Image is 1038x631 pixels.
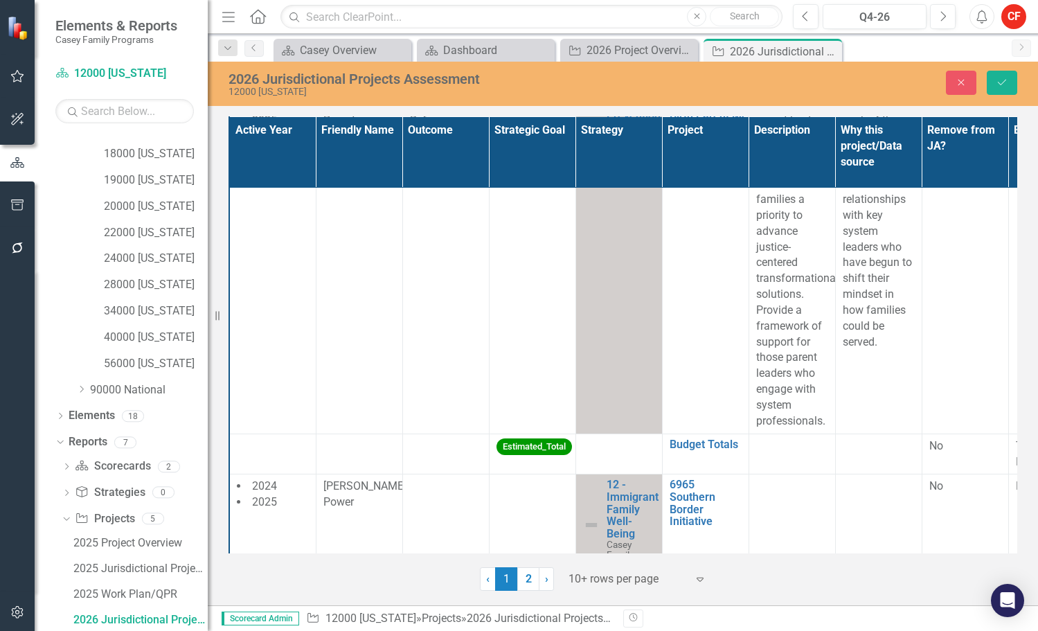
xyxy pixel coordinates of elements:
[75,511,134,527] a: Projects
[443,42,551,59] div: Dashboard
[587,42,695,59] div: 2026 Project Overview
[823,4,927,29] button: Q4-26
[252,495,277,508] span: 2025
[55,99,194,123] input: Search Below...
[142,513,164,525] div: 5
[991,584,1024,617] div: Open Intercom Messenger
[122,410,144,422] div: 18
[300,42,408,59] div: Casey Overview
[1001,4,1026,29] button: CF
[545,572,548,585] span: ›
[104,277,208,293] a: 28000 [US_STATE]
[730,43,839,60] div: 2026 Jurisdictional Projects Assessment
[843,97,915,350] p: Through the work of the parent leaders they have been able to establish relationships with key sy...
[495,567,517,591] span: 1
[7,15,31,39] img: ClearPoint Strategy
[75,459,150,474] a: Scorecards
[70,558,208,580] a: 2025 Jurisdictional Projects Assessment
[75,485,145,501] a: Strategies
[420,42,551,59] a: Dashboard
[229,71,664,87] div: 2026 Jurisdictional Projects Assessment
[486,572,490,585] span: ‹
[277,42,408,59] a: Casey Overview
[69,434,107,450] a: Reports
[55,17,177,34] span: Elements & Reports
[670,479,742,527] a: 6965 Southern Border Initiative
[222,612,299,625] span: Scorecard Admin
[104,303,208,319] a: 34000 [US_STATE]
[114,436,136,448] div: 7
[73,614,208,626] div: 2026 Jurisdictional Projects Assessment
[422,612,461,625] a: Projects
[73,562,208,575] div: 2025 Jurisdictional Projects Assessment
[929,479,943,492] span: No
[929,439,943,452] span: No
[55,66,194,82] a: 12000 [US_STATE]
[70,532,208,554] a: 2025 Project Overview
[158,461,180,472] div: 2
[55,34,177,45] small: Casey Family Programs
[756,97,828,429] p: Support parent leaders and influence system professionals to make birth families a priority to ad...
[104,356,208,372] a: 56000 [US_STATE]
[496,438,572,456] span: Estimated_Total
[69,408,115,424] a: Elements
[607,479,659,540] a: 12 - Immigrant Family Well-Being
[607,539,649,571] span: Casey Family Programs
[104,330,208,346] a: 40000 [US_STATE]
[104,172,208,188] a: 19000 [US_STATE]
[325,612,416,625] a: 12000 [US_STATE]
[827,9,922,26] div: Q4-26
[323,479,406,508] span: [PERSON_NAME] Power
[104,251,208,267] a: 24000 [US_STATE]
[306,611,613,627] div: » »
[104,225,208,241] a: 22000 [US_STATE]
[467,612,665,625] div: 2026 Jurisdictional Projects Assessment
[104,146,208,162] a: 18000 [US_STATE]
[670,438,742,451] a: Budget Totals
[564,42,695,59] a: 2026 Project Overview
[90,382,208,398] a: 90000 National
[70,609,208,631] a: 2026 Jurisdictional Projects Assessment
[280,5,782,29] input: Search ClearPoint...
[710,7,779,26] button: Search
[252,479,277,492] span: 2024
[583,517,600,533] img: Not Defined
[229,87,664,97] div: 12000 [US_STATE]
[517,567,539,591] a: 2
[73,588,208,601] div: 2025 Work Plan/QPR
[73,537,208,549] div: 2025 Project Overview
[730,10,760,21] span: Search
[104,199,208,215] a: 20000 [US_STATE]
[152,487,175,499] div: 0
[70,583,208,605] a: 2025 Work Plan/QPR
